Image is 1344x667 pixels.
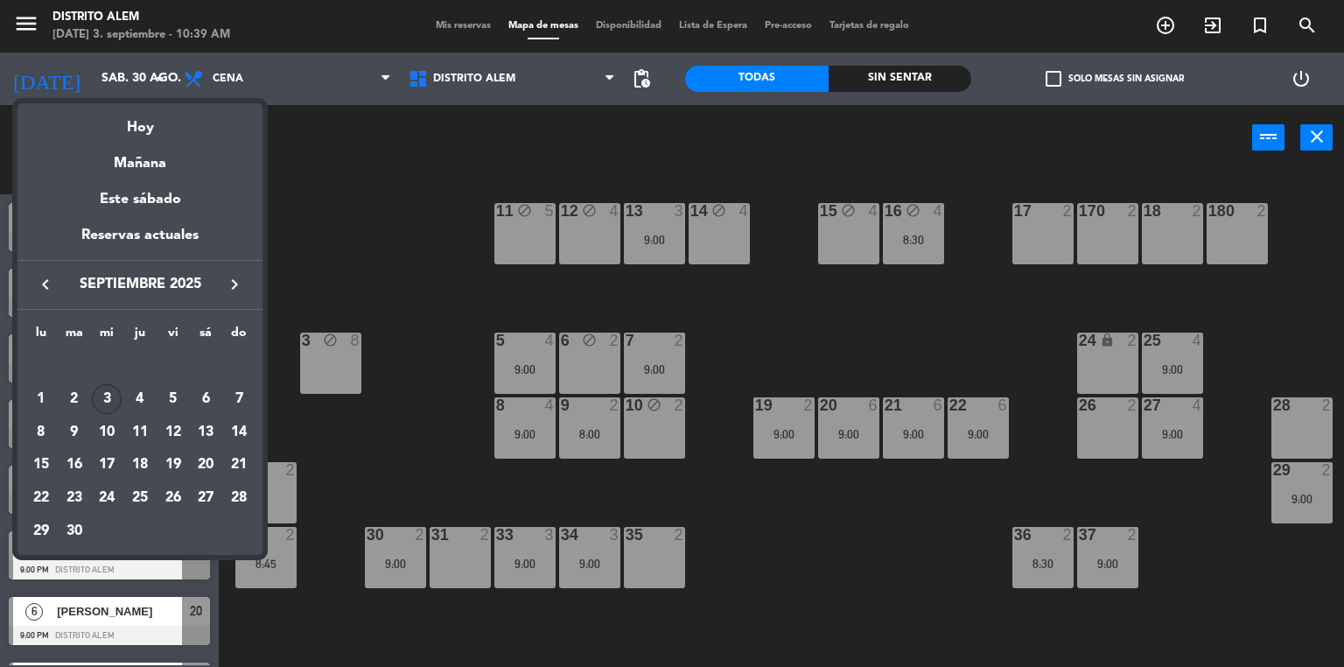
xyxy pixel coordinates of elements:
div: 5 [158,384,188,414]
td: 16 de septiembre de 2025 [58,448,91,481]
td: 21 de septiembre de 2025 [222,448,255,481]
div: Reservas actuales [17,224,262,260]
td: 26 de septiembre de 2025 [157,481,190,515]
div: 1 [26,384,56,414]
div: 15 [26,450,56,480]
td: 9 de septiembre de 2025 [58,416,91,449]
th: sábado [190,323,223,350]
td: 29 de septiembre de 2025 [24,515,58,548]
div: Mañana [17,139,262,175]
div: 28 [224,483,254,513]
div: 13 [191,418,220,447]
div: 24 [92,483,122,513]
td: 13 de septiembre de 2025 [190,416,223,449]
th: lunes [24,323,58,350]
div: 30 [59,516,89,546]
div: 3 [92,384,122,414]
td: 3 de septiembre de 2025 [90,383,123,416]
div: 16 [59,450,89,480]
div: 11 [125,418,155,447]
td: 23 de septiembre de 2025 [58,481,91,515]
th: viernes [157,323,190,350]
div: 17 [92,450,122,480]
div: 6 [191,384,220,414]
td: 5 de septiembre de 2025 [157,383,190,416]
td: 18 de septiembre de 2025 [123,448,157,481]
td: 19 de septiembre de 2025 [157,448,190,481]
td: 17 de septiembre de 2025 [90,448,123,481]
div: 2 [59,384,89,414]
th: jueves [123,323,157,350]
i: keyboard_arrow_right [224,274,245,295]
td: 11 de septiembre de 2025 [123,416,157,449]
th: miércoles [90,323,123,350]
i: keyboard_arrow_left [35,274,56,295]
div: 26 [158,483,188,513]
div: 14 [224,418,254,447]
td: 8 de septiembre de 2025 [24,416,58,449]
div: 21 [224,450,254,480]
td: 1 de septiembre de 2025 [24,383,58,416]
td: 27 de septiembre de 2025 [190,481,223,515]
div: 22 [26,483,56,513]
div: 7 [224,384,254,414]
td: 2 de septiembre de 2025 [58,383,91,416]
td: 28 de septiembre de 2025 [222,481,255,515]
td: 7 de septiembre de 2025 [222,383,255,416]
div: Hoy [17,103,262,139]
div: 4 [125,384,155,414]
td: 15 de septiembre de 2025 [24,448,58,481]
td: 22 de septiembre de 2025 [24,481,58,515]
th: domingo [222,323,255,350]
td: 20 de septiembre de 2025 [190,448,223,481]
div: 18 [125,450,155,480]
td: 24 de septiembre de 2025 [90,481,123,515]
td: 14 de septiembre de 2025 [222,416,255,449]
div: 12 [158,418,188,447]
div: 8 [26,418,56,447]
button: keyboard_arrow_left [30,273,61,296]
td: 6 de septiembre de 2025 [190,383,223,416]
div: 20 [191,450,220,480]
div: 19 [158,450,188,480]
div: Este sábado [17,175,262,224]
th: martes [58,323,91,350]
td: 10 de septiembre de 2025 [90,416,123,449]
div: 10 [92,418,122,447]
div: 27 [191,483,220,513]
span: septiembre 2025 [61,273,219,296]
td: 25 de septiembre de 2025 [123,481,157,515]
td: 4 de septiembre de 2025 [123,383,157,416]
div: 23 [59,483,89,513]
td: SEP. [24,349,255,383]
div: 25 [125,483,155,513]
div: 29 [26,516,56,546]
td: 12 de septiembre de 2025 [157,416,190,449]
div: 9 [59,418,89,447]
td: 30 de septiembre de 2025 [58,515,91,548]
button: keyboard_arrow_right [219,273,250,296]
